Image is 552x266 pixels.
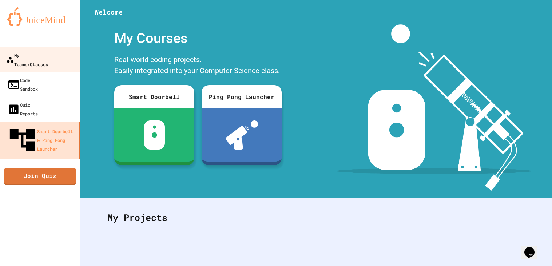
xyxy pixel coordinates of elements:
img: logo-orange.svg [7,7,73,26]
div: Code Sandbox [7,76,38,93]
img: ppl-with-ball.png [226,120,258,150]
a: Join Quiz [4,168,76,185]
div: Quiz Reports [7,100,38,118]
img: sdb-white.svg [144,120,165,150]
div: My Courses [111,24,285,52]
div: Smart Doorbell [114,85,194,108]
img: banner-image-my-projects.png [337,24,532,191]
div: My Teams/Classes [6,51,48,68]
div: Smart Doorbell & Ping Pong Launcher [7,125,76,155]
div: Ping Pong Launcher [202,85,282,108]
div: My Projects [100,203,532,232]
iframe: chat widget [521,237,545,259]
div: Real-world coding projects. Easily integrated into your Computer Science class. [111,52,285,80]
